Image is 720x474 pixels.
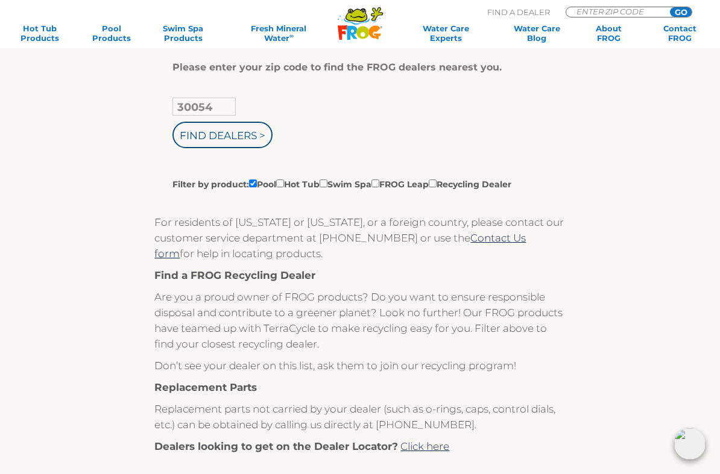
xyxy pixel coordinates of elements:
[84,23,139,43] a: PoolProducts
[429,179,437,187] input: Filter by product:PoolHot TubSwim SpaFROG LeapRecycling Dealer
[154,289,565,352] p: Are you a proud owner of FROG products? Do you want to ensure responsible disposal and contribute...
[509,23,564,43] a: Water CareBlog
[575,7,657,16] input: Zip Code Form
[371,179,379,187] input: Filter by product:PoolHot TubSwim SpaFROG LeapRecycling Dealer
[674,428,706,460] img: openIcon
[320,179,327,187] input: Filter by product:PoolHot TubSwim SpaFROG LeapRecycling Dealer
[154,440,398,452] strong: Dealers looking to get on the Dealer Locator?
[249,179,257,187] input: Filter by product:PoolHot TubSwim SpaFROG LeapRecycling Dealer
[276,179,284,187] input: Filter by product:PoolHot TubSwim SpaFROG LeapRecycling Dealer
[400,440,449,452] a: Click here
[487,7,550,17] p: Find A Dealer
[154,401,565,432] p: Replacement parts not carried by your dealer (such as o-rings, caps, control dials, etc.) can be ...
[227,23,331,43] a: Fresh MineralWater∞
[289,33,294,39] sup: ∞
[172,61,538,73] div: Please enter your zip code to find the FROG dealers nearest you.
[398,23,493,43] a: Water CareExperts
[154,381,257,393] strong: Replacement Parts
[172,122,273,148] input: Find Dealers >
[154,358,565,373] p: Don’t see your dealer on this list, ask them to join our recycling program!
[670,7,692,17] input: GO
[172,177,511,190] label: Filter by product: Pool Hot Tub Swim Spa FROG Leap Recycling Dealer
[154,214,565,261] p: For residents of [US_STATE] or [US_STATE], or a foreign country, please contact our customer serv...
[154,269,315,281] strong: Find a FROG Recycling Dealer
[155,23,210,43] a: Swim SpaProducts
[581,23,636,43] a: AboutFROG
[652,23,708,43] a: ContactFROG
[12,23,68,43] a: Hot TubProducts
